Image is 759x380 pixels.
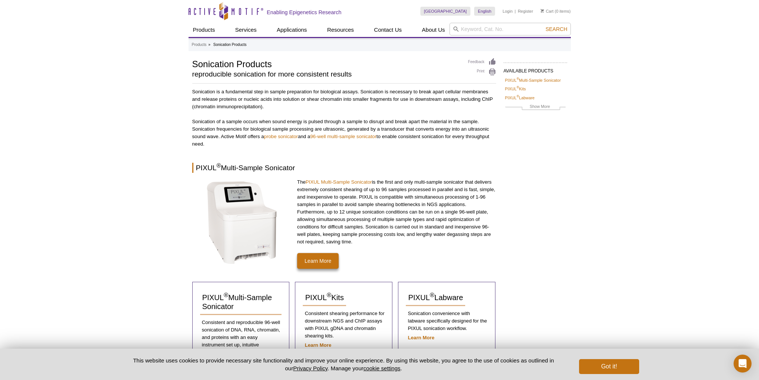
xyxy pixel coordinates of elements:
[541,7,571,16] li: (0 items)
[202,293,272,311] span: PIXUL Multi-Sample Sonicator
[517,94,519,98] sup: ®
[515,7,516,16] li: |
[363,365,400,371] button: cookie settings
[200,319,282,364] p: Consistent and reproducible 96-well sonication of DNA, RNA, chromatin, and proteins with an easy ...
[192,88,496,110] p: Sonication is a fundamental step in sample preparation for biological assays. Sonication is neces...
[430,292,434,299] sup: ®
[408,335,434,340] a: Learn More
[293,365,327,371] a: Privacy Policy
[543,26,569,32] button: Search
[267,9,342,16] h2: Enabling Epigenetics Research
[505,94,535,101] a: PIXUL®Labware
[264,134,298,139] a: probe sonicator
[406,310,488,332] p: Sonication convenience with labware specifically designed for the PIXUL sonication workflow.
[468,58,496,66] a: Feedback
[734,355,752,373] div: Open Intercom Messenger
[408,293,463,302] span: PIXUL Labware
[504,62,567,76] h2: AVAILABLE PRODUCTS
[505,103,566,112] a: Show More
[217,162,221,169] sup: ®
[370,23,406,37] a: Contact Us
[306,179,372,185] a: PIXUL Multi-Sample Sonicator
[224,292,228,299] sup: ®
[297,178,496,246] p: The is the first and only multi-sample sonicator that delivers extremely consistent shearing of u...
[192,118,496,148] p: Sonication of a sample occurs when sound energy is pulsed through a sample to disrupt and break a...
[205,178,279,265] img: Click on the image for more information on the PIXUL Multi-Sample Sonicator.
[579,359,639,374] button: Got it!
[406,290,465,306] a: PIXUL®Labware
[420,7,471,16] a: [GEOGRAPHIC_DATA]
[541,9,544,13] img: Your Cart
[541,9,554,14] a: Cart
[305,293,343,302] span: PIXUL Kits
[189,23,220,37] a: Products
[120,356,567,372] p: This website uses cookies to provide necessary site functionality and improve your online experie...
[417,23,450,37] a: About Us
[231,23,261,37] a: Services
[505,77,561,84] a: PIXUL®Multi-Sample Sonicator
[213,43,246,47] li: Sonication Products
[545,26,567,32] span: Search
[474,7,495,16] a: English
[505,85,526,92] a: PIXUL®Kits
[272,23,311,37] a: Applications
[327,292,331,299] sup: ®
[450,23,571,35] input: Keyword, Cat. No.
[517,77,519,81] sup: ®
[192,163,496,173] h2: PIXUL Multi-Sample Sonicator
[323,23,358,37] a: Resources
[503,9,513,14] a: Login
[303,290,346,306] a: PIXUL®Kits
[310,134,376,139] a: 96-well multi-sample sonicator
[192,58,461,69] h1: Sonication Products
[303,310,385,340] p: Consistent shearing performance for downstream NGS and ChIP assays with PIXUL gDNA and chromatin ...
[518,9,533,14] a: Register
[305,342,331,348] a: Learn More
[192,71,461,78] h2: reproducible sonication for more consistent results
[517,86,519,90] sup: ®
[468,68,496,76] a: Print
[200,290,282,315] a: PIXUL®Multi-Sample Sonicator
[208,43,211,47] li: »
[297,253,339,269] a: Learn More
[192,41,206,48] a: Products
